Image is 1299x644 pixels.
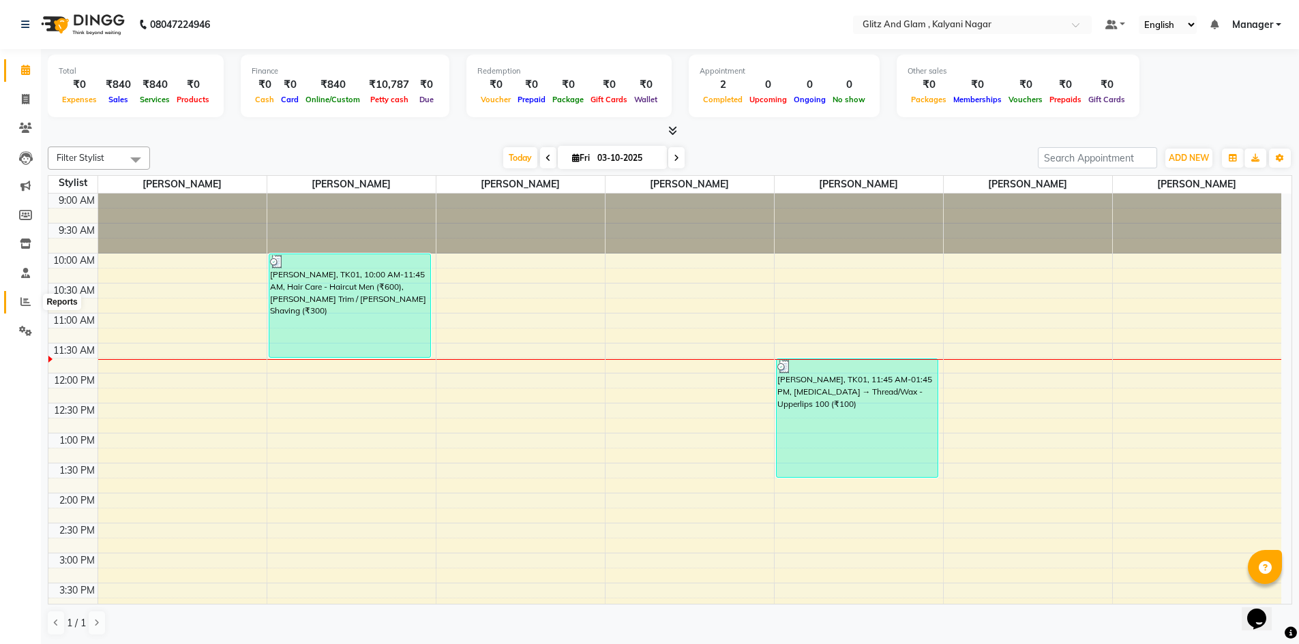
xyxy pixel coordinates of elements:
[416,95,437,104] span: Due
[549,77,587,93] div: ₹0
[59,95,100,104] span: Expenses
[302,95,363,104] span: Online/Custom
[436,176,605,193] span: [PERSON_NAME]
[57,463,98,478] div: 1:30 PM
[829,95,869,104] span: No show
[1005,95,1046,104] span: Vouchers
[746,77,790,93] div: 0
[1038,147,1157,168] input: Search Appointment
[477,77,514,93] div: ₹0
[252,65,438,77] div: Finance
[35,5,128,44] img: logo
[908,77,950,93] div: ₹0
[775,176,943,193] span: [PERSON_NAME]
[477,65,661,77] div: Redemption
[302,77,363,93] div: ₹840
[1046,77,1085,93] div: ₹0
[477,95,514,104] span: Voucher
[59,65,213,77] div: Total
[100,77,136,93] div: ₹840
[57,583,98,598] div: 3:30 PM
[252,77,278,93] div: ₹0
[278,77,302,93] div: ₹0
[105,95,132,104] span: Sales
[57,152,104,163] span: Filter Stylist
[50,254,98,268] div: 10:00 AM
[50,313,98,328] div: 11:00 AM
[48,176,98,190] div: Stylist
[606,176,774,193] span: [PERSON_NAME]
[503,147,537,168] span: Today
[1085,95,1129,104] span: Gift Cards
[56,194,98,208] div: 9:00 AM
[1046,95,1085,104] span: Prepaids
[57,433,98,448] div: 1:00 PM
[67,616,86,630] span: 1 / 1
[587,95,631,104] span: Gift Cards
[367,95,412,104] span: Petty cash
[631,77,661,93] div: ₹0
[950,95,1005,104] span: Memberships
[50,283,98,298] div: 10:30 AM
[57,553,98,568] div: 3:00 PM
[1169,153,1209,163] span: ADD NEW
[790,77,829,93] div: 0
[908,65,1129,77] div: Other sales
[1165,149,1212,168] button: ADD NEW
[777,359,938,477] div: [PERSON_NAME], TK01, 11:45 AM-01:45 PM, [MEDICAL_DATA] → Thread/Wax - Upperlips 100 (₹100)
[514,95,549,104] span: Prepaid
[549,95,587,104] span: Package
[1113,176,1282,193] span: [PERSON_NAME]
[593,148,661,168] input: 2025-10-03
[278,95,302,104] span: Card
[267,176,436,193] span: [PERSON_NAME]
[829,77,869,93] div: 0
[1232,18,1273,32] span: Manager
[269,254,431,357] div: [PERSON_NAME], TK01, 10:00 AM-11:45 AM, Hair Care - Haircut Men (₹600),[PERSON_NAME] Trim / [PERS...
[57,523,98,538] div: 2:30 PM
[746,95,790,104] span: Upcoming
[514,77,549,93] div: ₹0
[631,95,661,104] span: Wallet
[415,77,438,93] div: ₹0
[56,224,98,238] div: 9:30 AM
[50,343,98,358] div: 11:30 AM
[59,77,100,93] div: ₹0
[1085,77,1129,93] div: ₹0
[173,77,213,93] div: ₹0
[908,95,950,104] span: Packages
[98,176,267,193] span: [PERSON_NAME]
[43,294,80,310] div: Reports
[136,77,173,93] div: ₹840
[51,373,98,388] div: 12:00 PM
[252,95,278,104] span: Cash
[363,77,415,93] div: ₹10,787
[950,77,1005,93] div: ₹0
[57,493,98,508] div: 2:00 PM
[150,5,210,44] b: 08047224946
[700,65,869,77] div: Appointment
[1242,589,1285,630] iframe: chat widget
[136,95,173,104] span: Services
[790,95,829,104] span: Ongoing
[700,77,746,93] div: 2
[1005,77,1046,93] div: ₹0
[700,95,746,104] span: Completed
[51,403,98,418] div: 12:30 PM
[173,95,213,104] span: Products
[587,77,631,93] div: ₹0
[569,153,593,163] span: Fri
[944,176,1112,193] span: [PERSON_NAME]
